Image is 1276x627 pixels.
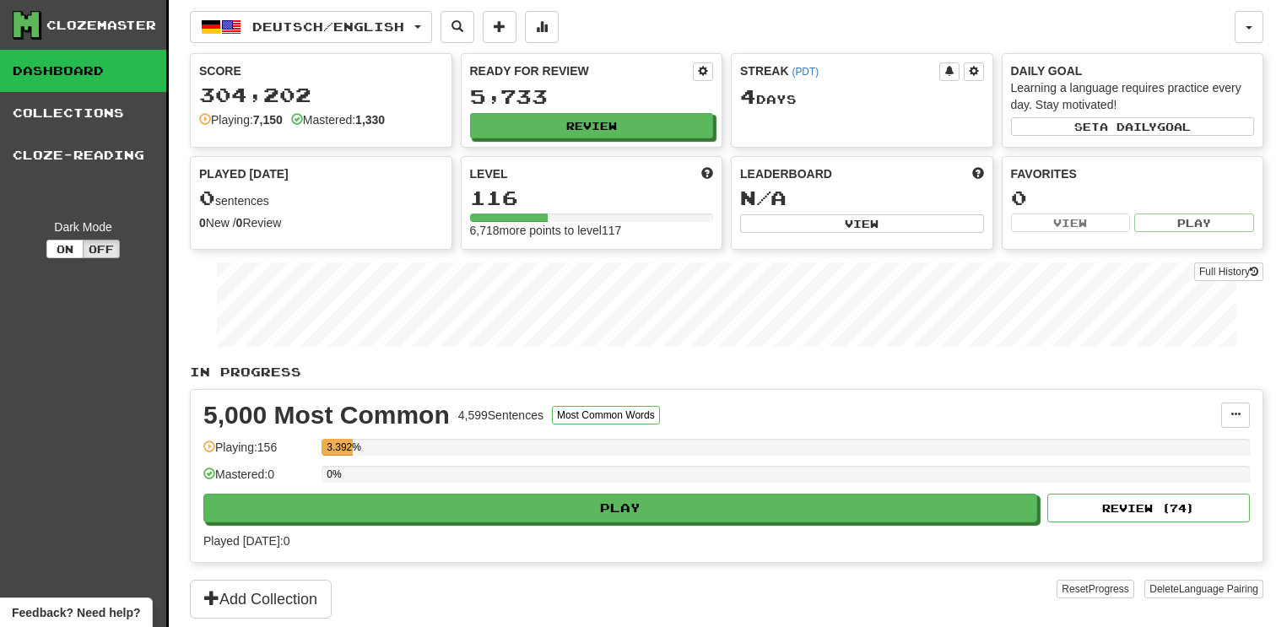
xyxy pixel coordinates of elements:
span: 4 [740,84,756,108]
button: More stats [525,11,559,43]
div: Dark Mode [13,219,154,235]
p: In Progress [190,364,1263,381]
span: a daily [1100,121,1157,132]
div: Playing: [199,111,283,128]
div: Playing: 156 [203,439,313,467]
span: Deutsch / English [252,19,404,34]
button: Deutsch/English [190,11,432,43]
button: View [740,214,984,233]
button: Review (74) [1047,494,1250,522]
span: N/A [740,186,787,209]
div: 6,718 more points to level 117 [470,222,714,239]
span: 0 [199,186,215,209]
button: Seta dailygoal [1011,117,1255,136]
button: Play [1134,214,1254,232]
strong: 1,330 [355,113,385,127]
div: Streak [740,62,939,79]
strong: 0 [199,216,206,230]
span: Level [470,165,508,182]
div: Favorites [1011,165,1255,182]
span: Language Pairing [1179,583,1258,595]
div: Score [199,62,443,79]
a: Full History [1194,262,1263,281]
div: Daily Goal [1011,62,1255,79]
strong: 0 [236,216,243,230]
div: 304,202 [199,84,443,105]
div: 5,000 Most Common [203,403,450,428]
div: Mastered: 0 [203,466,313,494]
button: Add Collection [190,580,332,619]
span: This week in points, UTC [972,165,984,182]
a: (PDT) [792,66,819,78]
div: 5,733 [470,86,714,107]
span: Played [DATE]: 0 [203,534,289,548]
div: 116 [470,187,714,208]
button: Most Common Words [552,406,660,424]
div: Clozemaster [46,17,156,34]
div: New / Review [199,214,443,231]
div: 3.392% [327,439,353,456]
button: ResetProgress [1057,580,1133,598]
div: Ready for Review [470,62,694,79]
button: Review [470,113,714,138]
button: View [1011,214,1131,232]
button: DeleteLanguage Pairing [1144,580,1263,598]
div: Day s [740,86,984,108]
span: Played [DATE] [199,165,289,182]
button: Add sentence to collection [483,11,516,43]
button: On [46,240,84,258]
span: Score more points to level up [701,165,713,182]
button: Off [83,240,120,258]
button: Search sentences [441,11,474,43]
button: Play [203,494,1037,522]
span: Open feedback widget [12,604,140,621]
span: Leaderboard [740,165,832,182]
div: Mastered: [291,111,385,128]
strong: 7,150 [253,113,283,127]
span: Progress [1089,583,1129,595]
div: 4,599 Sentences [458,407,543,424]
div: sentences [199,187,443,209]
div: Learning a language requires practice every day. Stay motivated! [1011,79,1255,113]
div: 0 [1011,187,1255,208]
